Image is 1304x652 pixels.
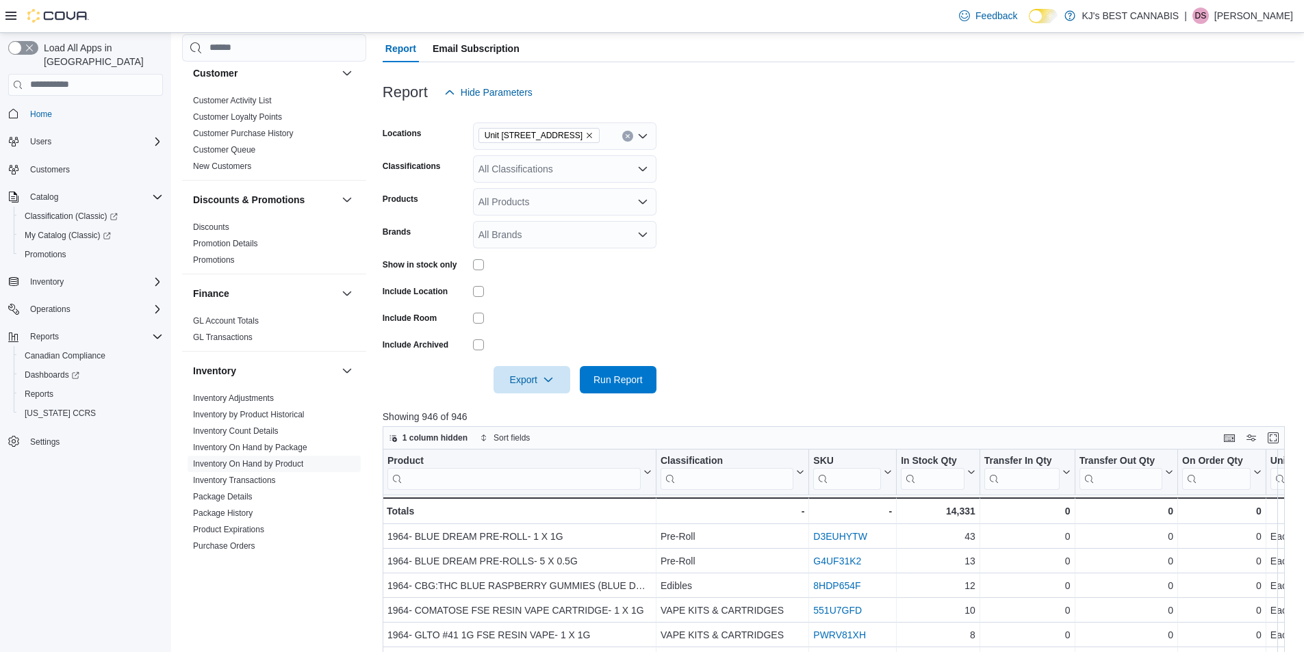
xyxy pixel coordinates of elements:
span: Feedback [975,9,1017,23]
a: My Catalog (Classic) [14,226,168,245]
button: Reports [14,384,168,404]
button: Catalog [25,189,64,205]
span: Reports [25,328,163,345]
span: DS [1195,8,1207,24]
a: Classification (Classic) [19,208,123,224]
a: Customer Activity List [193,96,272,105]
a: Purchase Orders [193,541,255,551]
a: Package History [193,508,253,518]
span: Export [502,366,562,393]
div: 0 [984,503,1071,519]
button: Open list of options [637,196,648,207]
span: Email Subscription [433,35,520,62]
a: Canadian Compliance [19,348,111,364]
a: GL Account Totals [193,316,259,326]
a: Home [25,106,57,122]
div: 10 [901,602,975,618]
span: Canadian Compliance [19,348,163,364]
span: Purchase Orders [193,540,255,551]
button: Clear input [622,131,633,142]
span: Promotion Details [193,238,258,249]
div: 8 [901,627,975,643]
span: Inventory by Product Historical [193,409,305,420]
button: Reports [25,328,64,345]
button: Customers [3,159,168,179]
span: New Customers [193,161,251,172]
span: Inventory [25,274,163,290]
p: Showing 946 of 946 [383,410,1294,423]
span: Dashboards [25,369,79,380]
a: G4UF31K2 [813,556,861,566]
span: Settings [25,432,163,449]
p: KJ's BEST CANNABIS [1082,8,1179,24]
span: Customer Purchase History [193,128,294,139]
span: Catalog [30,192,58,203]
button: Customer [339,65,355,81]
a: Inventory On Hand by Product [193,459,303,469]
span: Inventory Count Details [193,426,279,436]
span: Inventory On Hand by Product [193,458,303,469]
button: Run Report [580,366,656,393]
span: [US_STATE] CCRS [25,408,96,419]
a: Dashboards [19,367,85,383]
span: Customer Queue [193,144,255,155]
span: Reports [25,389,53,400]
div: 0 [1182,627,1262,643]
div: Inventory [182,390,366,592]
div: 0 [1079,553,1173,569]
h3: Report [383,84,428,101]
div: 14,331 [901,503,975,519]
span: Unit [STREET_ADDRESS] [485,129,583,142]
span: Reports [30,331,59,342]
span: My Catalog (Classic) [25,230,111,241]
a: Inventory On Hand by Package [193,443,307,452]
button: Export [494,366,570,393]
a: Promotions [193,255,235,265]
a: Customer Purchase History [193,129,294,138]
div: 0 [1182,577,1262,594]
span: Promotions [19,246,163,263]
button: Sort fields [474,430,535,446]
label: Include Location [383,286,448,297]
div: 1964- BLUE DREAM PRE-ROLL- 1 X 1G [387,528,652,545]
div: 0 [984,577,1071,594]
button: Open list of options [637,229,648,240]
button: Inventory [339,363,355,379]
div: Transfer Out Qty [1079,454,1162,489]
button: Customer [193,66,336,80]
span: Classification (Classic) [25,211,118,222]
div: 12 [901,577,975,594]
button: On Order Qty [1182,454,1262,489]
button: Open list of options [637,131,648,142]
a: 8HDP654F [813,580,860,591]
span: Inventory Adjustments [193,393,274,404]
button: Canadian Compliance [14,346,168,365]
button: Operations [25,301,76,317]
button: Open list of options [637,164,648,174]
div: 0 [1079,627,1173,643]
div: 1964- CBG:THC BLUE RASPBERRY GUMMIES (BLUE DREAM)- 2PC [387,577,652,594]
div: 1964- BLUE DREAM PRE-ROLLS- 5 X 0.5G [387,553,652,569]
div: VAPE KITS & CARTRIDGES [661,602,804,618]
span: Run Report [593,373,643,387]
a: Promotions [19,246,72,263]
a: Discounts [193,222,229,232]
div: Product [387,454,641,489]
label: Classifications [383,161,441,172]
p: [PERSON_NAME] [1214,8,1293,24]
a: 551U7GFD [813,605,862,616]
button: Display options [1243,430,1260,446]
p: | [1184,8,1187,24]
a: New Customers [193,161,251,171]
span: Hide Parameters [461,86,533,99]
button: Enter fullscreen [1265,430,1281,446]
input: Dark Mode [1029,9,1058,23]
div: 0 [1182,503,1262,519]
div: SKU [813,454,881,467]
span: Sort fields [494,432,530,443]
span: Package Details [193,491,253,502]
button: Catalog [3,187,168,207]
a: Customers [25,161,75,178]
div: 0 [984,602,1071,618]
